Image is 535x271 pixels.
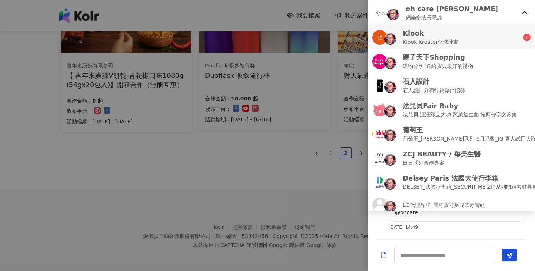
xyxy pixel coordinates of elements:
img: KOL Avatar [384,105,396,117]
p: 法兒貝 汪汪隊立大功 蔬菜益生菌 推薦分享文募集 [403,110,517,119]
img: KOL Avatar [384,57,396,69]
img: KOL Avatar [384,154,396,166]
img: KOL Avatar [384,129,396,141]
p: 選物分享_送給寶貝最好的禮物 [403,62,473,70]
img: KOL Avatar [387,9,399,20]
img: KOL Avatar [372,175,387,190]
p: 石人設計分潤行銷夥伴招募 [403,86,465,95]
p: 日日系列合作專案 [403,159,481,167]
img: KOL Avatar [372,126,387,141]
p: ZCJ BEAUTY / 每美生醫 [403,149,481,159]
img: KOL Avatar [372,102,387,117]
p: 鈣樂多成長果凍 [406,13,498,22]
img: KOL Avatar [372,151,387,166]
sup: 1 [523,34,531,41]
img: KOL Avatar [384,33,396,45]
img: KOL Avatar [372,30,387,45]
button: Add a file [380,249,388,262]
img: KOL Avatar [384,201,396,212]
p: 親子天下Shopping [403,53,473,62]
img: KOL Avatar [372,78,387,93]
p: Klook [403,29,458,38]
span: 1 [525,34,529,40]
img: KOL Avatar [384,81,396,93]
img: KOL Avatar [372,198,387,212]
p: [DATE] 14:49 [389,225,418,230]
p: 石人設計 [403,77,465,86]
p: Klook Kreator全球計畫 [403,38,458,46]
button: Send [502,249,517,261]
img: KOL Avatar [372,54,387,69]
p: oh care [PERSON_NAME] [406,4,498,13]
img: KOL Avatar [375,6,390,20]
p: 法兒貝Fair Baby [403,101,517,110]
img: KOL Avatar [384,178,396,190]
p: LG代理品牌_麗奇寶可夢兒童牙膏組 [403,201,485,209]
